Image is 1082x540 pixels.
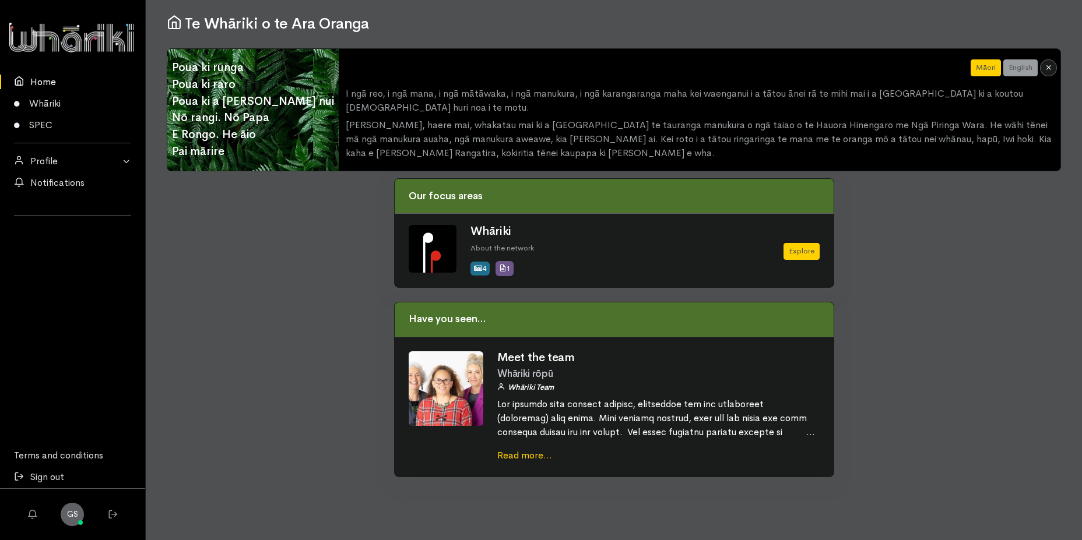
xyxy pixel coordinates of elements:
[167,55,339,165] span: Poua ki runga Poua ki raro Poua ki a [PERSON_NAME] nui Nō rangi. Nō Papa E Rongo. He āio Pai mārire
[346,118,1053,160] p: [PERSON_NAME], haere mai, whakatau mai ki a [GEOGRAPHIC_DATA] te tauranga manukura o ngā taiao o ...
[971,59,1001,76] button: Māori
[61,503,84,526] a: GS
[784,243,820,260] a: Explore
[395,302,834,337] div: Have you seen...
[72,231,73,232] iframe: LinkedIn Embedded Content
[470,224,511,238] a: Whāriki
[395,179,834,214] div: Our focus areas
[409,225,456,273] img: Whariki%20Icon_Icon_Tile.png
[1003,59,1038,76] button: English
[346,87,1053,115] p: I ngā reo, i ngā mana, i ngā mātāwaka, i ngā manukura, i ngā karangaranga maha kei waenganui i a ...
[167,14,1061,33] h1: Te Whāriki o te Ara Oranga
[497,449,552,461] a: Read more...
